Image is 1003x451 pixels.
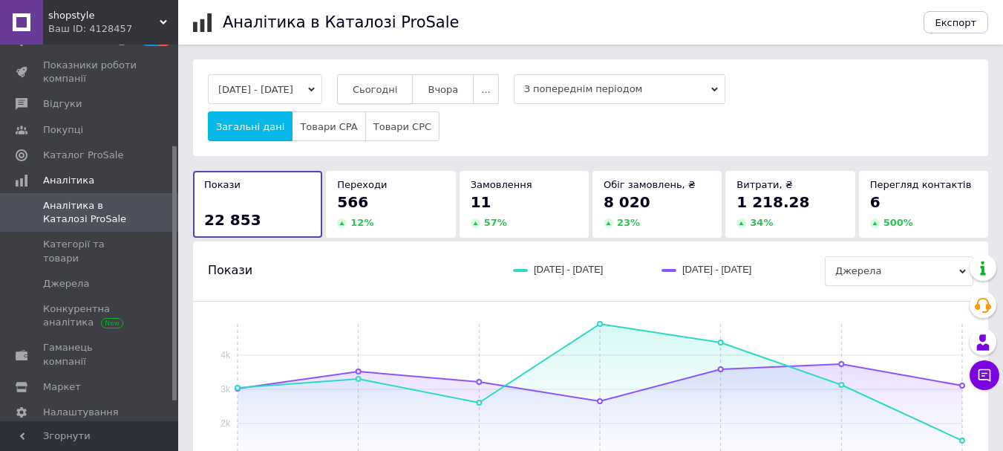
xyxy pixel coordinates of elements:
[604,179,696,190] span: Обіг замовлень, ₴
[471,179,532,190] span: Замовлення
[736,179,793,190] span: Витрати, ₴
[970,360,999,390] button: Чат з покупцем
[883,217,913,228] span: 500 %
[825,256,973,286] span: Джерела
[43,123,83,137] span: Покупці
[604,193,650,211] span: 8 020
[750,217,773,228] span: 34 %
[481,84,490,95] span: ...
[870,179,972,190] span: Перегляд контактів
[43,97,82,111] span: Відгуки
[43,302,137,329] span: Конкурентна аналітика
[208,262,252,279] span: Покази
[337,193,368,211] span: 566
[471,193,491,211] span: 11
[373,121,431,132] span: Товари CPC
[43,341,137,368] span: Гаманець компанії
[350,217,373,228] span: 12 %
[220,418,231,429] text: 2k
[43,406,119,419] span: Налаштування
[216,121,284,132] span: Загальні дані
[617,217,640,228] span: 23 %
[43,238,137,265] span: Категорії та товари
[514,74,725,104] span: З попереднім періодом
[935,17,977,28] span: Експорт
[300,121,357,132] span: Товари CPA
[208,74,322,104] button: [DATE] - [DATE]
[220,384,231,395] text: 3k
[204,179,241,190] span: Покази
[43,277,89,291] span: Джерела
[412,74,474,104] button: Вчора
[870,193,881,211] span: 6
[223,13,459,31] h1: Аналітика в Каталозі ProSale
[353,84,398,95] span: Сьогодні
[337,74,414,104] button: Сьогодні
[48,9,160,22] span: shopstyle
[43,174,94,187] span: Аналітика
[337,179,387,190] span: Переходи
[924,11,989,33] button: Експорт
[204,211,261,229] span: 22 853
[428,84,458,95] span: Вчора
[292,111,365,141] button: Товари CPA
[43,149,123,162] span: Каталог ProSale
[484,217,507,228] span: 57 %
[220,350,231,360] text: 4k
[365,111,440,141] button: Товари CPC
[43,380,81,394] span: Маркет
[473,74,498,104] button: ...
[208,111,293,141] button: Загальні дані
[43,199,137,226] span: Аналітика в Каталозі ProSale
[48,22,178,36] div: Ваш ID: 4128457
[43,59,137,85] span: Показники роботи компанії
[736,193,809,211] span: 1 218.28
